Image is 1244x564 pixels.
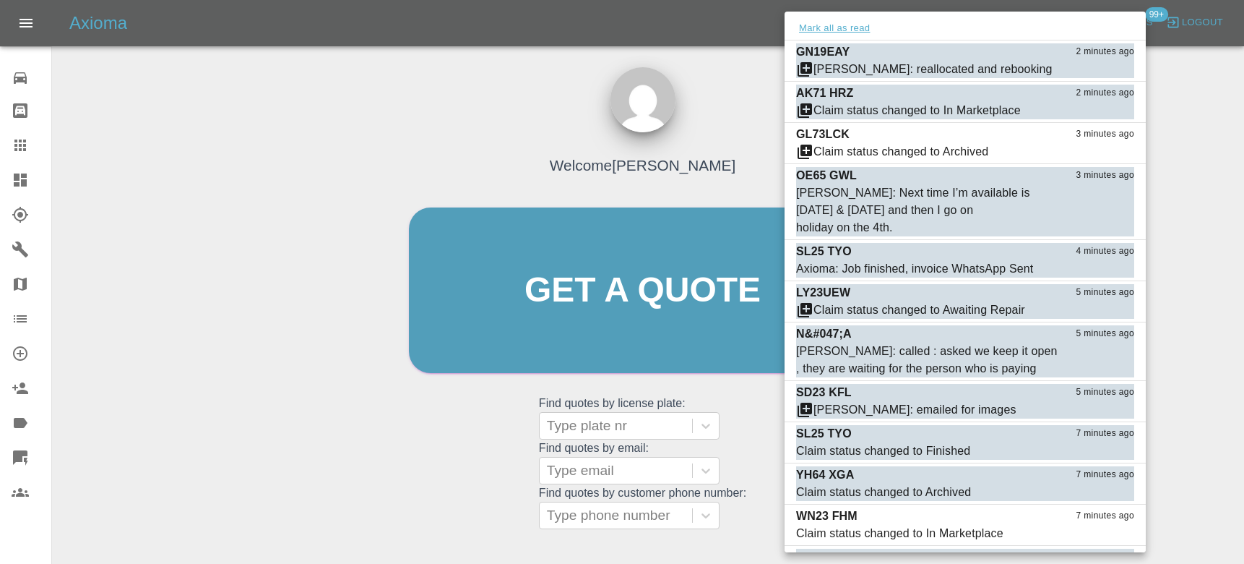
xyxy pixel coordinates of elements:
[1076,286,1134,300] span: 5 minutes ago
[1076,127,1134,142] span: 3 minutes ago
[1076,45,1134,59] span: 2 minutes ago
[796,343,1062,377] div: [PERSON_NAME]: called : asked we keep it open , they are waiting for the person who is paying
[796,126,850,143] p: GL73LCK
[1076,244,1134,259] span: 4 minutes ago
[796,184,1062,236] div: [PERSON_NAME]: Next time I’m available is [DATE] & [DATE] and then I go on holiday on the 4th.
[796,525,1003,542] div: Claim status changed to In Marketplace
[813,143,988,161] div: Claim status changed to Archived
[796,325,852,343] p: N&#047;A
[1076,168,1134,183] span: 3 minutes ago
[796,243,852,260] p: SL25 TYO
[813,102,1021,119] div: Claim status changed to In Marketplace
[796,43,850,61] p: GN19EAY
[1076,385,1134,400] span: 5 minutes ago
[796,85,853,102] p: AK71 HRZ
[796,466,854,484] p: YH64 XGA
[1076,86,1134,101] span: 2 minutes ago
[796,284,850,302] p: LY23UEW
[796,260,1033,278] div: Axioma: Job finished, invoice WhatsApp Sent
[1076,468,1134,482] span: 7 minutes ago
[1076,427,1134,441] span: 7 minutes ago
[813,401,1016,419] div: [PERSON_NAME]: emailed for images
[796,20,873,37] button: Mark all as read
[796,425,852,443] p: SL25 TYO
[813,302,1025,319] div: Claim status changed to Awaiting Repair
[796,384,852,401] p: SD23 KFL
[813,61,1053,78] div: [PERSON_NAME]: reallocated and rebooking
[1076,509,1134,524] span: 7 minutes ago
[796,508,858,525] p: WN23 FHM
[796,443,970,460] div: Claim status changed to Finished
[1076,327,1134,341] span: 5 minutes ago
[796,484,971,501] div: Claim status changed to Archived
[796,167,857,184] p: OE65 GWL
